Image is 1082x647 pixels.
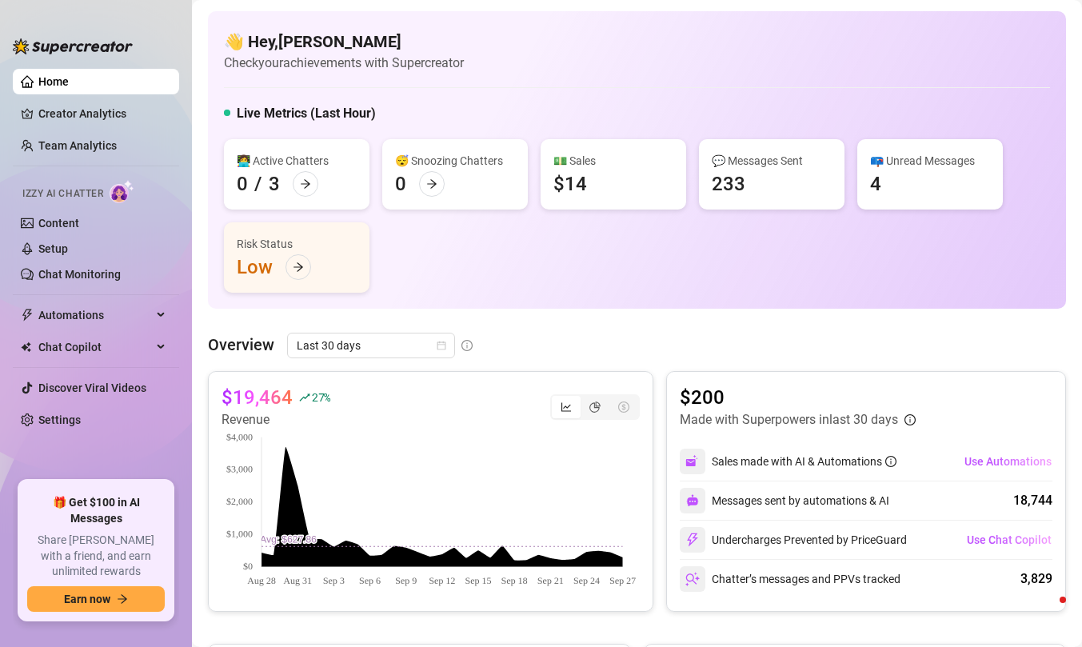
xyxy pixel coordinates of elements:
span: Earn now [64,593,110,605]
a: Settings [38,413,81,426]
button: Use Chat Copilot [966,527,1052,553]
div: 👩‍💻 Active Chatters [237,152,357,170]
a: Chat Monitoring [38,268,121,281]
a: Creator Analytics [38,101,166,126]
div: $14 [553,171,587,197]
a: Setup [38,242,68,255]
a: Discover Viral Videos [38,381,146,394]
img: AI Chatter [110,180,134,203]
div: Sales made with AI & Automations [712,453,896,470]
span: Use Automations [964,455,1052,468]
span: arrow-right [293,262,304,273]
span: dollar-circle [618,401,629,413]
div: 0 [395,171,406,197]
div: 233 [712,171,745,197]
img: Chat Copilot [21,341,31,353]
div: 3,829 [1020,569,1052,589]
span: rise [299,392,310,403]
div: 4 [870,171,881,197]
img: svg%3e [685,533,700,547]
a: Team Analytics [38,139,117,152]
span: 27 % [312,389,330,405]
span: info-circle [885,456,896,467]
article: Made with Superpowers in last 30 days [680,410,898,429]
span: Izzy AI Chatter [22,186,103,202]
div: 💵 Sales [553,152,673,170]
span: info-circle [904,414,916,425]
article: $200 [680,385,916,410]
img: logo-BBDzfeDw.svg [13,38,133,54]
span: arrow-right [117,593,128,605]
button: Earn nowarrow-right [27,586,165,612]
article: Check your achievements with Supercreator [224,53,464,73]
a: Home [38,75,69,88]
div: 18,744 [1013,491,1052,510]
span: thunderbolt [21,309,34,322]
span: calendar [437,341,446,350]
article: $19,464 [222,385,293,410]
span: line-chart [561,401,572,413]
span: arrow-right [426,178,437,190]
div: Chatter’s messages and PPVs tracked [680,566,900,592]
img: svg%3e [686,494,699,507]
div: 3 [269,171,280,197]
button: Use Automations [964,449,1052,474]
div: Undercharges Prevented by PriceGuard [680,527,907,553]
h5: Live Metrics (Last Hour) [237,104,376,123]
span: Last 30 days [297,333,445,357]
div: 💬 Messages Sent [712,152,832,170]
a: Content [38,217,79,230]
span: info-circle [461,340,473,351]
article: Revenue [222,410,330,429]
img: svg%3e [685,454,700,469]
div: Risk Status [237,235,357,253]
img: svg%3e [685,572,700,586]
iframe: Intercom live chat [1028,593,1066,631]
div: 📪 Unread Messages [870,152,990,170]
article: Overview [208,333,274,357]
span: arrow-right [300,178,311,190]
div: Messages sent by automations & AI [680,488,889,513]
span: Share [PERSON_NAME] with a friend, and earn unlimited rewards [27,533,165,580]
span: Chat Copilot [38,334,152,360]
div: 0 [237,171,248,197]
h4: 👋 Hey, [PERSON_NAME] [224,30,464,53]
div: 😴 Snoozing Chatters [395,152,515,170]
span: 🎁 Get $100 in AI Messages [27,495,165,526]
span: pie-chart [589,401,601,413]
span: Automations [38,302,152,328]
span: Use Chat Copilot [967,533,1052,546]
div: segmented control [550,394,640,420]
